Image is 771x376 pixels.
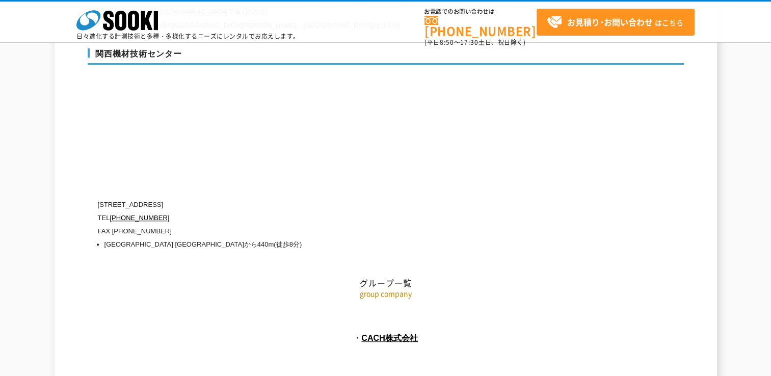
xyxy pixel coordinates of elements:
[361,333,418,342] a: CACH株式会社
[424,16,537,37] a: [PHONE_NUMBER]
[88,288,684,299] p: group company
[424,38,525,47] span: (平日 ～ 土日、祝日除く)
[104,238,587,251] li: [GEOGRAPHIC_DATA] [GEOGRAPHIC_DATA]から440m(徒歩8分)
[98,198,587,211] p: [STREET_ADDRESS]
[98,225,587,238] p: FAX [PHONE_NUMBER]
[110,214,169,222] a: [PHONE_NUMBER]
[88,176,684,288] h2: グループ一覧
[440,38,454,47] span: 8:50
[547,15,683,30] span: はこちら
[76,33,300,39] p: 日々進化する計測技術と多種・多様化するニーズにレンタルでお応えします。
[98,211,587,225] p: TEL
[460,38,478,47] span: 17:30
[424,9,537,15] span: お電話でのお問い合わせは
[567,16,653,28] strong: お見積り･お問い合わせ
[88,48,684,65] h3: 関西機材技術センター
[537,9,695,36] a: お見積り･お問い合わせはこちら
[88,330,684,346] p: ・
